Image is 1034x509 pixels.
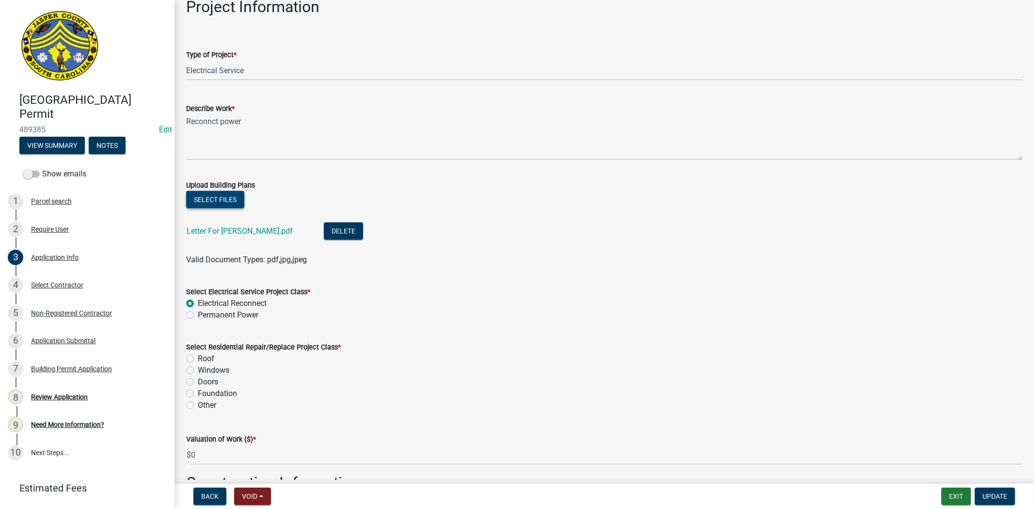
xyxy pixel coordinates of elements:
div: Review Application [31,394,88,400]
label: Other [198,399,216,411]
span: Valid Document Types: pdf,jpg,jpeg [186,255,307,264]
label: Upload Building Plans [186,182,255,189]
wm-modal-confirm: Delete Document [324,227,363,237]
a: Edit [159,125,172,134]
div: Require User [31,226,69,233]
a: Estimated Fees [8,478,159,498]
button: Void [234,488,271,505]
h4: [GEOGRAPHIC_DATA] Permit [19,93,167,121]
label: Select Residential Repair/Replace Project Class [186,344,341,351]
div: 5 [8,305,23,321]
div: Select Contractor [31,282,83,288]
span: 489385 [19,125,155,134]
label: Type of Project [186,52,237,59]
div: 1 [8,193,23,209]
button: Delete [324,223,363,240]
div: 6 [8,333,23,349]
a: Letter For [PERSON_NAME].pdf [187,226,293,236]
button: Update [975,488,1015,505]
label: Electrical Reconnect [198,298,267,309]
wm-modal-confirm: Edit Application Number [159,125,172,134]
div: Application Submittal [31,337,95,344]
label: Valuation of Work ($) [186,436,256,443]
span: Back [201,493,219,500]
label: Show emails [23,168,86,180]
label: Foundation [198,388,237,399]
div: 3 [8,250,23,265]
div: 2 [8,222,23,237]
div: Application Info [31,254,79,261]
wm-modal-confirm: Notes [89,142,126,150]
label: Doors [198,376,218,388]
button: Back [193,488,226,505]
wm-modal-confirm: Summary [19,142,85,150]
button: Exit [941,488,971,505]
button: View Summary [19,137,85,154]
div: 4 [8,277,23,293]
div: Need More Information? [31,421,104,428]
div: 10 [8,445,23,461]
span: Void [242,493,257,500]
label: Describe Work [186,106,235,112]
div: 9 [8,417,23,432]
label: Roof [198,353,214,365]
span: Update [983,493,1007,500]
button: Notes [89,137,126,154]
div: Parcel search [31,198,72,205]
div: Non-Registered Contractor [31,310,112,317]
button: Select files [186,191,244,208]
span: $ [186,445,191,465]
img: Jasper County, South Carolina [19,10,100,83]
div: 8 [8,389,23,405]
label: Windows [198,365,229,376]
div: 7 [8,361,23,377]
div: Building Permit Application [31,366,112,372]
h2: Construction Information [186,474,1022,492]
label: Select Electrical Service Project Class [186,289,310,296]
label: Permanent Power [198,309,258,321]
